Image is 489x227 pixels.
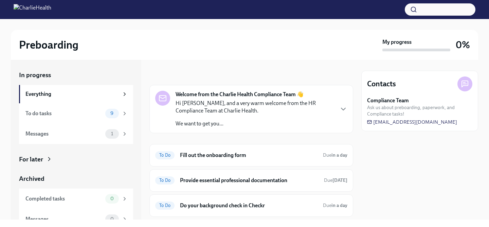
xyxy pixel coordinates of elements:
span: 0 [106,216,118,222]
div: Everything [25,90,119,98]
img: CharlieHealth [14,4,51,15]
a: Archived [19,174,133,183]
div: In progress [149,71,181,80]
span: September 24th, 2025 08:00 [323,202,347,209]
strong: My progress [382,38,412,46]
a: To DoProvide essential professional documentationDue[DATE] [155,175,347,186]
h6: Fill out the onboarding form [180,152,318,159]
strong: in a day [331,203,347,208]
p: We want to get you... [176,120,334,127]
a: To do tasks9 [19,103,133,124]
span: September 24th, 2025 08:00 [323,152,347,158]
p: Hi [PERSON_NAME], and a very warm welcome from the HR Compliance Team at Charlie Health. [176,100,334,115]
h6: Provide essential professional documentation [180,177,319,184]
a: To DoDo your background check in CheckrDuein a day [155,200,347,211]
strong: Compliance Team [367,97,409,104]
div: To do tasks [25,110,103,117]
a: Completed tasks0 [19,189,133,209]
h3: 0% [456,39,470,51]
span: 1 [107,131,117,136]
span: To Do [155,153,175,158]
a: To DoFill out the onboarding formDuein a day [155,150,347,161]
span: September 28th, 2025 08:00 [324,177,347,184]
strong: Welcome from the Charlie Health Compliance Team 👋 [176,91,304,98]
strong: in a day [331,152,347,158]
div: Completed tasks [25,195,103,203]
span: Ask us about preboarding, paperwork, and Compliance tasks! [367,104,472,117]
span: 0 [106,196,118,201]
a: In progress [19,71,133,80]
strong: [DATE] [332,177,347,183]
h2: Preboarding [19,38,78,52]
div: Messages [25,130,103,138]
a: For later [19,155,133,164]
div: Messages [25,215,103,223]
a: [EMAIL_ADDRESS][DOMAIN_NAME] [367,119,457,125]
h6: Do your background check in Checkr [180,202,318,209]
span: 9 [106,111,117,116]
span: To Do [155,178,175,183]
div: For later [19,155,43,164]
span: Due [323,152,347,158]
a: Messages1 [19,124,133,144]
a: Everything [19,85,133,103]
span: Due [323,203,347,208]
span: To Do [155,203,175,208]
span: Due [324,177,347,183]
h4: Contacts [367,79,396,89]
